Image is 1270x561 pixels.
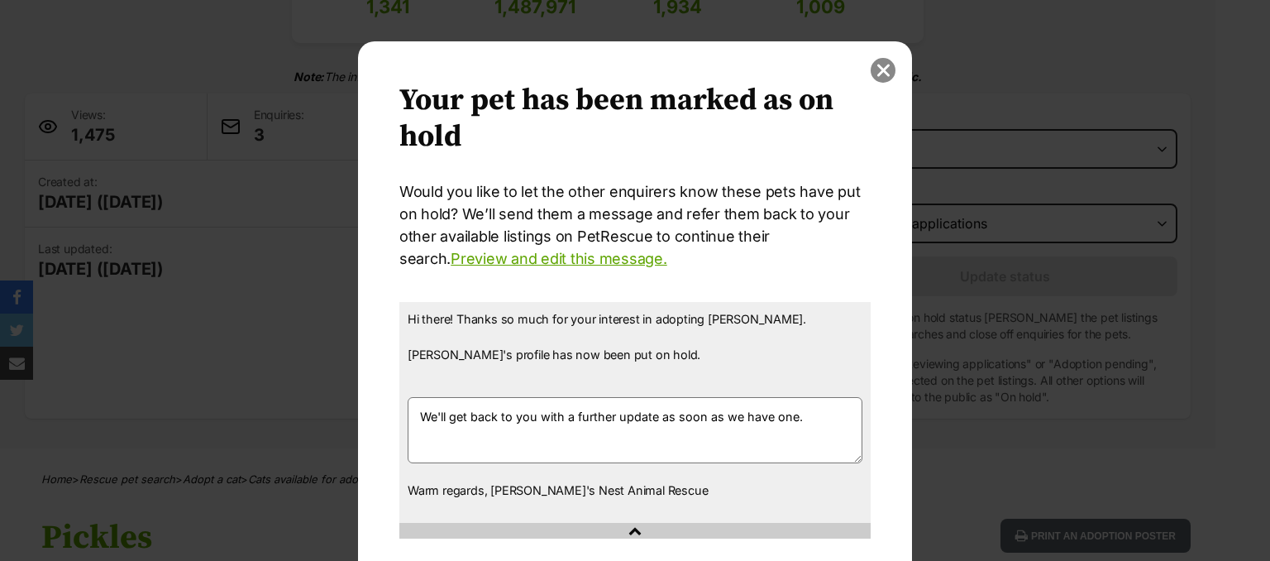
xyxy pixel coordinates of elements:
[871,58,895,83] button: close
[399,83,871,156] h2: Your pet has been marked as on hold
[2,2,15,15] img: consumer-privacy-logo.png
[408,482,862,500] p: Warm regards, [PERSON_NAME]'s Nest Animal Rescue
[408,397,862,463] textarea: We'll get back to you with a further update as soon as we have one.
[399,180,871,270] p: Would you like to let the other enquirers know these pets have put on hold? We’ll send them a mes...
[451,250,666,267] a: Preview and edit this message.
[408,310,862,381] p: Hi there! Thanks so much for your interest in adopting [PERSON_NAME]. [PERSON_NAME]'s profile has...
